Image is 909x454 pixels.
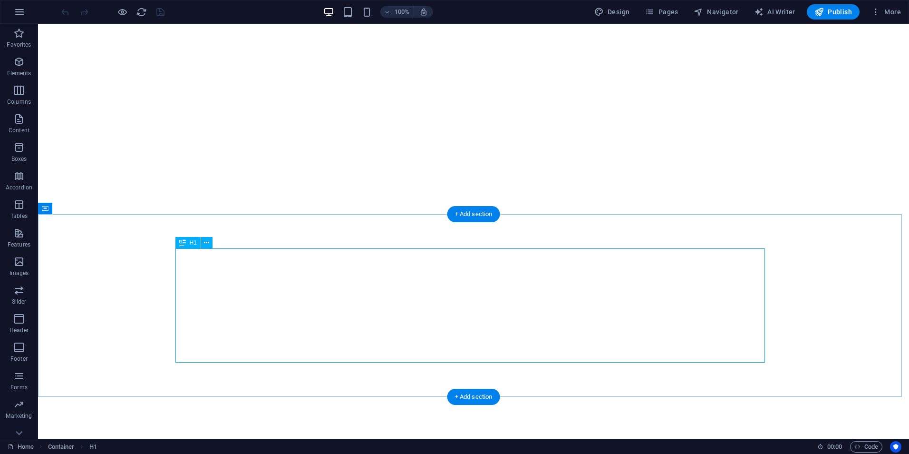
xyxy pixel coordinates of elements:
[12,298,27,306] p: Slider
[48,441,75,453] span: Click to select. Double-click to edit
[8,441,34,453] a: Click to cancel selection. Double-click to open Pages
[190,240,197,246] span: H1
[807,4,860,20] button: Publish
[854,441,878,453] span: Code
[750,4,799,20] button: AI Writer
[419,8,428,16] i: On resize automatically adjust zoom level to fit chosen device.
[7,41,31,49] p: Favorites
[690,4,743,20] button: Navigator
[6,184,32,191] p: Accordion
[8,241,30,248] p: Features
[10,326,29,334] p: Header
[6,412,32,420] p: Marketing
[590,4,634,20] button: Design
[590,4,634,20] div: Design (Ctrl+Alt+Y)
[754,7,795,17] span: AI Writer
[694,7,739,17] span: Navigator
[89,441,97,453] span: Click to select. Double-click to edit
[7,69,31,77] p: Elements
[135,6,147,18] button: reload
[116,6,128,18] button: Click here to leave preview mode and continue editing
[447,389,500,405] div: + Add section
[814,7,852,17] span: Publish
[10,355,28,363] p: Footer
[10,212,28,220] p: Tables
[834,443,835,450] span: :
[594,7,630,17] span: Design
[867,4,905,20] button: More
[10,384,28,391] p: Forms
[10,269,29,277] p: Images
[136,7,147,18] i: Reload page
[7,98,31,106] p: Columns
[817,441,842,453] h6: Session time
[850,441,882,453] button: Code
[645,7,678,17] span: Pages
[48,441,97,453] nav: breadcrumb
[827,441,842,453] span: 00 00
[871,7,901,17] span: More
[395,6,410,18] h6: 100%
[11,155,27,163] p: Boxes
[380,6,414,18] button: 100%
[890,441,901,453] button: Usercentrics
[447,206,500,222] div: + Add section
[641,4,682,20] button: Pages
[9,127,29,134] p: Content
